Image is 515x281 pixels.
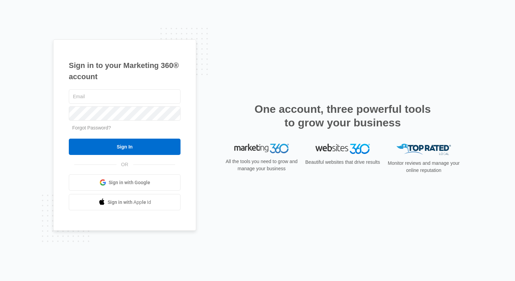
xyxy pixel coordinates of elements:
[252,102,433,129] h2: One account, three powerful tools to grow your business
[223,158,300,172] p: All the tools you need to grow and manage your business
[396,144,451,155] img: Top Rated Local
[305,159,381,166] p: Beautiful websites that drive results
[386,160,462,174] p: Monitor reviews and manage your online reputation
[69,174,181,191] a: Sign in with Google
[72,125,111,130] a: Forgot Password?
[315,144,370,154] img: Websites 360
[69,194,181,210] a: Sign in with Apple Id
[116,161,133,168] span: OR
[69,89,181,104] input: Email
[234,144,289,153] img: Marketing 360
[108,199,151,206] span: Sign in with Apple Id
[69,139,181,155] input: Sign In
[109,179,150,186] span: Sign in with Google
[69,60,181,82] h1: Sign in to your Marketing 360® account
